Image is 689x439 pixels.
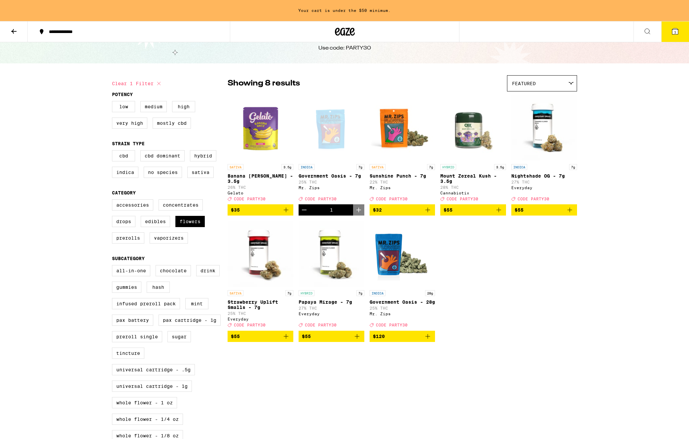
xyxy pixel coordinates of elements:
[228,299,293,310] p: Strawberry Uplift Smalls - 7g
[376,323,408,327] span: CODE PARTY30
[440,191,506,195] div: Cannabiotix
[511,180,577,184] p: 27% THC
[370,186,435,190] div: Mr. Zips
[427,164,435,170] p: 7g
[140,150,185,161] label: CBD Dominant
[112,348,144,359] label: Tincture
[302,334,311,339] span: $55
[440,95,506,161] img: Cannabiotix - Mount Zereal Kush - 3.5g
[370,221,435,287] img: Mr. Zips - Government Oasis - 28g
[228,221,293,330] a: Open page for Strawberry Uplift Smalls - 7g from Everyday
[231,334,240,339] span: $55
[299,306,364,310] p: 27% THC
[234,323,266,327] span: CODE PARTY30
[299,331,364,342] button: Add to bag
[447,197,478,201] span: CODE PARTY30
[515,207,524,213] span: $55
[356,290,364,296] p: 7g
[112,265,150,276] label: All-In-One
[353,204,364,216] button: Increment
[112,167,138,178] label: Indica
[299,312,364,316] div: Everyday
[196,265,220,276] label: Drink
[370,95,435,161] img: Mr. Zips - Sunshine Punch - 7g
[299,221,364,330] a: Open page for Papaya Mirage - 7g from Everyday
[112,141,145,146] legend: Strain Type
[569,164,577,170] p: 7g
[228,95,293,204] a: Open page for Banana Runtz - 3.5g from Gelato
[511,186,577,190] div: Everyday
[370,331,435,342] button: Add to bag
[112,101,135,112] label: Low
[172,101,195,112] label: High
[147,282,170,293] label: Hash
[370,290,385,296] p: INDICA
[228,311,293,316] p: 25% THC
[425,290,435,296] p: 28g
[511,164,527,170] p: INDICA
[112,414,183,425] label: Whole Flower - 1/4 oz
[305,323,337,327] span: CODE PARTY30
[141,216,170,227] label: Edibles
[153,118,191,129] label: Mostly CBD
[112,150,135,161] label: CBD
[187,167,214,178] label: Sativa
[228,185,293,189] p: 26% THC
[231,207,240,213] span: $35
[112,331,162,342] label: Preroll Single
[228,221,293,287] img: Everyday - Strawberry Uplift Smalls - 7g
[370,306,435,310] p: 25% THC
[299,186,364,190] div: Mr. Zips
[511,95,577,161] img: Everyday - Nightshade OG - 7g
[156,265,191,276] label: Chocolate
[228,95,293,161] img: Gelato - Banana Runtz - 3.5g
[444,207,453,213] span: $55
[175,216,205,227] label: Flowers
[185,298,208,309] label: Mint
[112,190,136,195] legend: Category
[159,315,221,326] label: PAX Cartridge - 1g
[228,317,293,321] div: Everyday
[305,197,337,201] span: CODE PARTY30
[112,256,145,261] legend: Subcategory
[299,180,364,184] p: 25% THC
[299,290,314,296] p: HYBRID
[330,207,333,213] div: 1
[373,334,385,339] span: $120
[511,95,577,204] a: Open page for Nightshade OG - 7g from Everyday
[518,197,549,201] span: CODE PARTY30
[112,381,192,392] label: Universal Cartridge - 1g
[494,164,506,170] p: 3.5g
[370,180,435,184] p: 22% THC
[376,197,408,201] span: CODE PARTY30
[440,95,506,204] a: Open page for Mount Zereal Kush - 3.5g from Cannabiotix
[370,299,435,305] p: Government Oasis - 28g
[112,232,144,244] label: Prerolls
[144,167,182,178] label: No Species
[512,81,536,86] span: Featured
[440,185,506,189] p: 28% THC
[140,101,167,112] label: Medium
[281,164,293,170] p: 3.5g
[112,118,147,129] label: Very High
[228,164,243,170] p: SATIVA
[370,164,385,170] p: SATIVA
[440,173,506,184] p: Mount Zereal Kush - 3.5g
[112,315,153,326] label: PAX Battery
[299,95,364,204] a: Open page for Government Oasis - 7g from Mr. Zips
[159,199,203,211] label: Concentrates
[440,204,506,216] button: Add to bag
[228,290,243,296] p: SATIVA
[661,21,689,42] button: 1
[373,207,382,213] span: $32
[112,75,163,92] button: Clear 1 filter
[370,312,435,316] div: Mr. Zips
[228,173,293,184] p: Banana [PERSON_NAME] - 3.5g
[228,331,293,342] button: Add to bag
[228,204,293,216] button: Add to bag
[370,204,435,216] button: Add to bag
[112,364,195,375] label: Universal Cartridge - .5g
[299,221,364,287] img: Everyday - Papaya Mirage - 7g
[299,173,364,179] p: Government Oasis - 7g
[150,232,188,244] label: Vaporizers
